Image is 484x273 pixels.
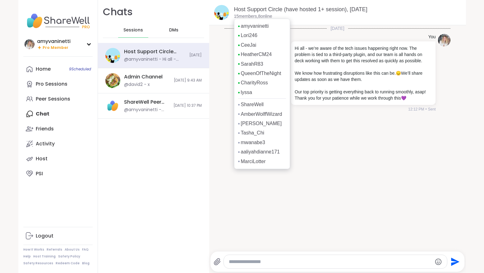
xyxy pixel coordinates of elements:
[234,6,367,12] a: Host Support Circle (have hosted 1+ session), [DATE]
[36,66,51,73] div: Home
[105,48,120,63] img: Host Support Circle (have hosted 1+ session), Sep 09
[23,228,93,243] a: Logout
[105,73,120,88] img: Admin Channel
[295,89,432,101] p: Our top priority is getting everything back to running smoothly, asap! Thank you for your patienc...
[37,38,71,45] div: amyvaninetti
[36,125,54,132] div: Friends
[426,106,427,112] span: •
[241,32,257,39] a: Lori246
[428,106,436,112] span: Sent
[241,120,282,127] a: [PERSON_NAME]
[65,247,80,252] a: About Us
[103,5,133,19] h1: Chats
[124,56,186,63] div: @amyvaninetti - Hi all - we’re aware of the tech issues happening right now. The problem is tied ...
[124,48,186,55] div: Host Support Circle (have hosted 1+ session), [DATE]
[58,254,80,259] a: Safety Policy
[396,71,401,76] span: 😞
[23,121,93,136] a: Friends
[234,13,272,20] p: 15 members, 8 online
[124,73,163,80] div: Admin Channel
[36,155,48,162] div: Host
[124,99,170,106] div: ShareWell Peer Council
[408,106,424,112] span: 12:12 PM
[23,261,53,266] a: Safety Resources
[36,170,43,177] div: PSI
[169,27,178,33] span: DMs
[229,259,432,265] textarea: Type your message
[241,158,266,165] a: MarciLotter
[295,45,432,64] p: Hi all - we’re aware of the tech issues happening right now. The problem is tied to a third-party...
[241,23,269,30] a: amyvaninetti
[183,27,188,32] iframe: Spotlight
[438,34,450,46] img: https://sharewell-space-live.sfo3.digitaloceanspaces.com/user-generated/301ae018-da57-4553-b36b-2...
[241,42,256,49] a: CeeJai
[241,79,268,86] a: CharityRoss
[241,139,265,146] a: mwanabe3
[124,107,170,113] div: @amyvaninetti - Thank you for sharing your perspectives, and for the genuine care you show for ou...
[23,62,93,77] a: Home9Scheduled
[105,98,120,113] img: ShareWell Peer Council
[241,111,282,118] a: AmberWolffWizard
[123,27,143,33] span: Sessions
[69,67,91,72] span: 9 Scheduled
[47,247,62,252] a: Referrals
[33,254,56,259] a: Host Training
[23,254,31,259] a: Help
[82,261,90,266] a: Blog
[23,10,93,32] img: ShareWell Nav Logo
[56,261,80,266] a: Redeem Code
[241,148,280,155] a: aaliyahdianne171
[174,78,202,83] span: [DATE] 9:43 AM
[23,77,93,92] a: Pro Sessions
[23,166,93,181] a: PSI
[435,258,442,266] button: Emoji picker
[214,5,229,20] img: Host Support Circle (have hosted 1+ session), Sep 09
[23,151,93,166] a: Host
[327,25,348,31] span: [DATE]
[36,140,55,147] div: Activity
[241,70,281,77] a: QueenOfTheNight
[241,61,263,68] a: SarahR83
[241,129,265,136] a: Tasha_Chi
[23,247,44,252] a: How It Works
[36,233,53,239] div: Logout
[25,39,35,49] img: amyvaninetti
[447,255,461,269] button: Send
[241,51,272,58] a: HeatherCM24
[36,96,70,102] div: Peer Sessions
[23,136,93,151] a: Activity
[241,101,264,108] a: ShareWell
[82,247,89,252] a: FAQ
[241,89,252,96] a: lyssa
[43,45,68,50] span: Pro Member
[36,81,67,87] div: Pro Sessions
[173,103,202,108] span: [DATE] 10:37 PM
[428,34,436,40] h4: You
[401,96,406,101] span: 💜
[124,82,150,88] div: @david2 - x
[189,53,202,58] span: [DATE]
[23,92,93,106] a: Peer Sessions
[295,70,432,82] p: We know how frustrating disruptions like this can be. We’ll share updates as soon as we have them.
